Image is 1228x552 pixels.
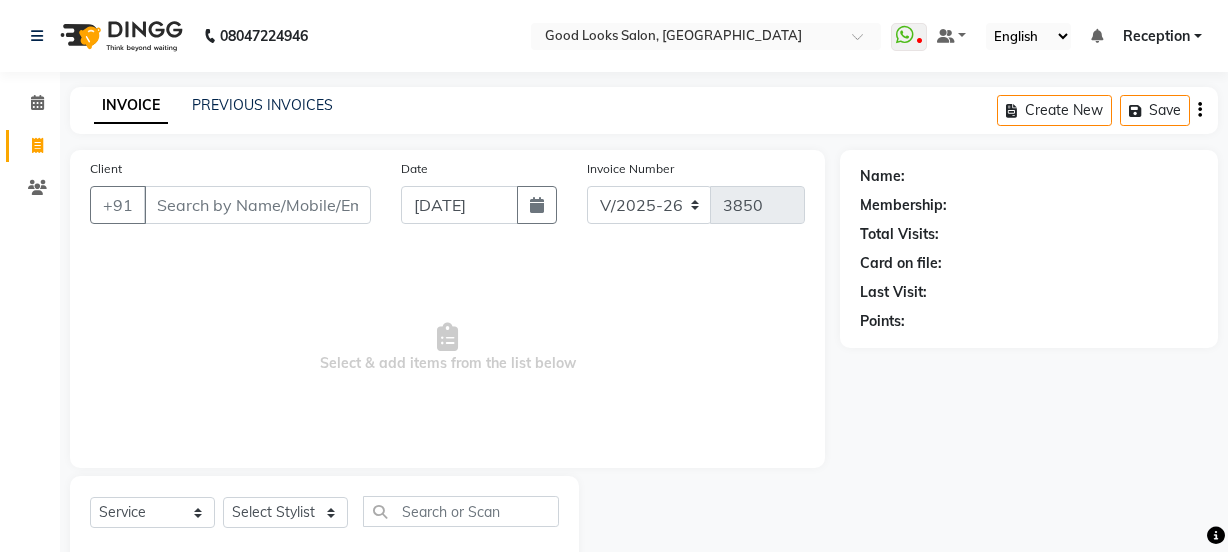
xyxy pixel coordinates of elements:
[1120,95,1190,126] button: Save
[860,224,939,245] div: Total Visits:
[90,160,122,178] label: Client
[860,311,905,332] div: Points:
[860,282,927,303] div: Last Visit:
[51,8,188,64] img: logo
[860,195,947,216] div: Membership:
[363,496,559,527] input: Search or Scan
[220,8,308,64] b: 08047224946
[401,160,428,178] label: Date
[1123,26,1190,47] span: Reception
[860,253,942,274] div: Card on file:
[587,160,674,178] label: Invoice Number
[192,96,333,114] a: PREVIOUS INVOICES
[90,248,805,448] span: Select & add items from the list below
[860,166,905,187] div: Name:
[997,95,1112,126] button: Create New
[90,186,146,224] button: +91
[94,88,168,124] a: INVOICE
[144,186,371,224] input: Search by Name/Mobile/Email/Code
